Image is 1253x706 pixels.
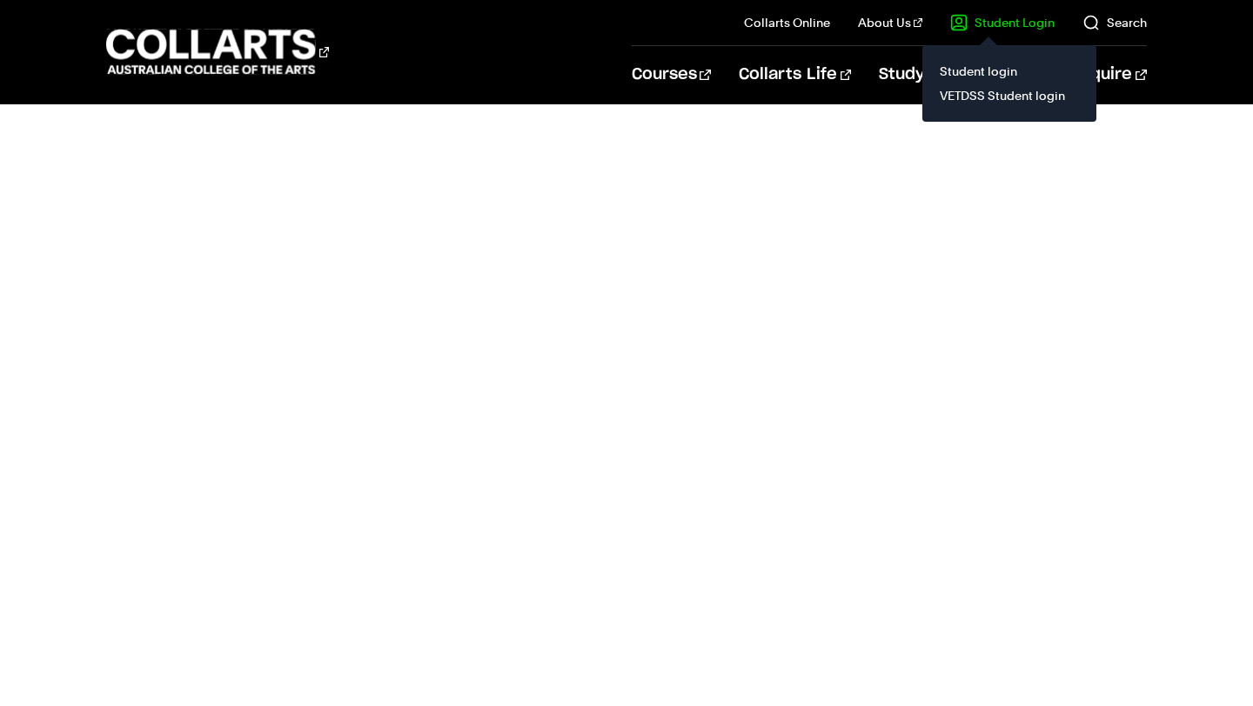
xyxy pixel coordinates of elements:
[1070,46,1146,103] a: Enquire
[632,46,711,103] a: Courses
[879,46,1042,103] a: Study Information
[739,46,851,103] a: Collarts Life
[858,14,922,31] a: About Us
[1082,14,1147,31] a: Search
[744,14,830,31] a: Collarts Online
[950,14,1055,31] a: Student Login
[936,59,1082,83] a: Student login
[106,27,329,77] div: Go to homepage
[936,83,1082,108] a: VETDSS Student login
